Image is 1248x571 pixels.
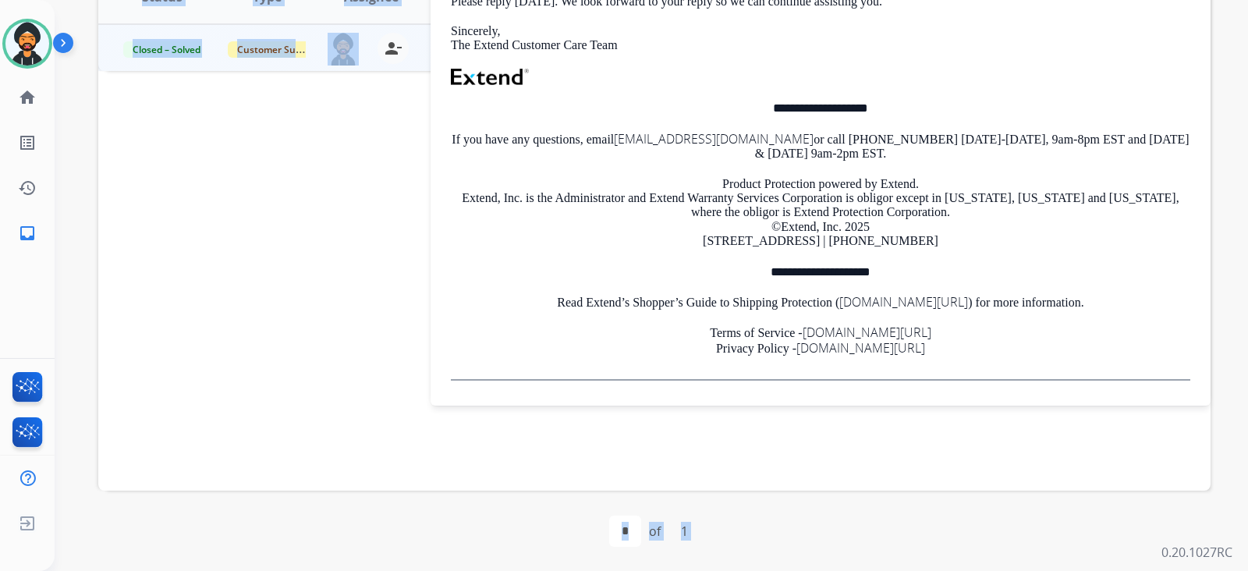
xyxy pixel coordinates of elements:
[796,339,925,356] a: [DOMAIN_NAME][URL]
[614,130,814,147] a: [EMAIL_ADDRESS][DOMAIN_NAME]
[451,177,1190,249] p: Product Protection powered by Extend. Extend, Inc. is the Administrator and Extend Warranty Servi...
[18,88,37,107] mat-icon: home
[839,293,968,310] a: [DOMAIN_NAME][URL]
[18,179,37,197] mat-icon: history
[18,224,37,243] mat-icon: inbox
[384,39,402,58] mat-icon: person_remove
[649,522,661,541] div: of
[1161,543,1232,562] p: 0.20.1027RC
[451,295,1190,310] p: Read Extend’s Shopper’s Guide to Shipping Protection ( ) for more information.
[668,516,700,547] div: 1
[451,69,529,86] img: Extend Logo
[228,41,329,58] span: Customer Support
[123,41,210,58] span: Closed – Solved
[451,132,1190,161] p: If you have any questions, email or call [PHONE_NUMBER] [DATE]-[DATE], 9am-8pm EST and [DATE] & [...
[451,325,1190,356] p: Terms of Service - Privacy Policy -
[451,24,1190,53] p: Sincerely, The Extend Customer Care Team
[803,324,931,341] a: [DOMAIN_NAME][URL]
[18,133,37,152] mat-icon: list_alt
[5,22,49,66] img: avatar
[328,33,359,66] img: agent-avatar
